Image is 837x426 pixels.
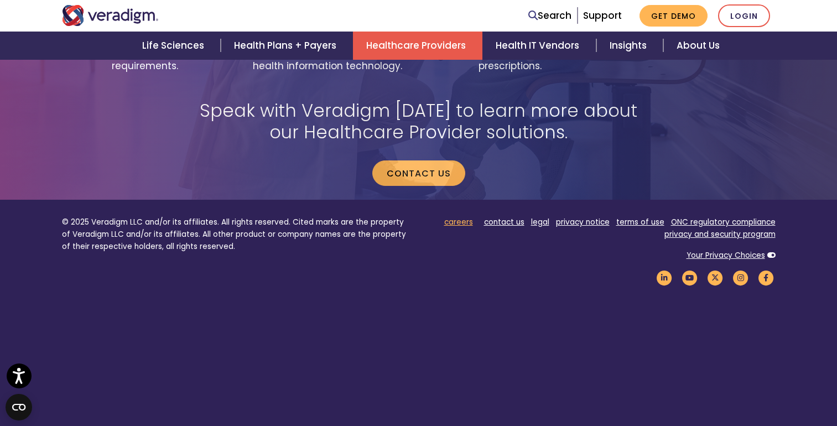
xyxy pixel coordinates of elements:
a: terms of use [616,217,664,227]
a: contact us [484,217,524,227]
a: Veradigm Instagram Link [731,272,750,283]
a: Life Sciences [129,32,221,60]
a: legal [531,217,549,227]
a: About Us [663,32,733,60]
a: Login [718,4,770,27]
a: privacy and security program [664,229,776,240]
a: Veradigm YouTube Link [680,272,699,283]
a: Search [528,8,571,23]
a: Your Privacy Choices [687,250,765,261]
a: Insights [596,32,663,60]
a: Health IT Vendors [482,32,596,60]
a: Healthcare Providers [353,32,482,60]
p: © 2025 Veradigm LLC and/or its affiliates. All rights reserved. Cited marks are the property of V... [62,216,410,252]
a: privacy notice [556,217,610,227]
a: Support [583,9,622,22]
a: ONC regulatory compliance [671,217,776,227]
a: Contact us [372,160,465,186]
a: careers [444,217,473,227]
a: Veradigm Facebook Link [757,272,776,283]
a: Veradigm LinkedIn Link [655,272,674,283]
a: Get Demo [640,5,708,27]
a: Veradigm Twitter Link [706,272,725,283]
button: Open CMP widget [6,394,32,420]
h2: Speak with Veradigm [DATE] to learn more about our Healthcare Provider solutions. [184,100,654,143]
img: Veradigm logo [62,5,159,26]
a: Health Plans + Payers [221,32,353,60]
